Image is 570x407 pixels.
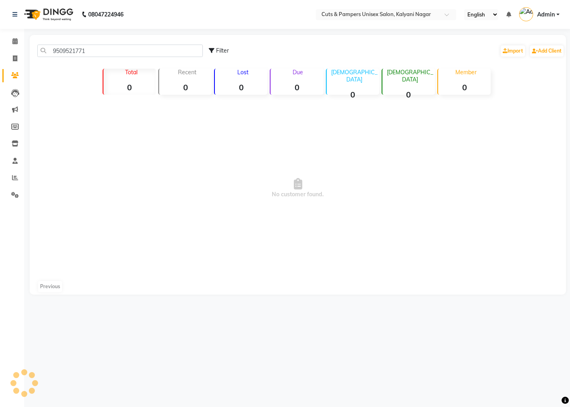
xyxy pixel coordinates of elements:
[272,69,323,76] p: Due
[501,45,525,57] a: Import
[386,69,435,83] p: [DEMOGRAPHIC_DATA]
[537,10,555,19] span: Admin
[216,47,229,54] span: Filter
[30,98,566,279] span: No customer found.
[330,69,379,83] p: [DEMOGRAPHIC_DATA]
[103,82,156,92] strong: 0
[438,82,491,92] strong: 0
[441,69,491,76] p: Member
[382,90,435,100] strong: 0
[107,69,156,76] p: Total
[519,7,533,21] img: Admin
[327,90,379,100] strong: 0
[215,82,267,92] strong: 0
[20,3,75,26] img: logo
[88,3,123,26] b: 08047224946
[37,45,203,57] input: Search by Name/Mobile/Email/Code
[271,82,323,92] strong: 0
[162,69,212,76] p: Recent
[530,45,564,57] a: Add Client
[218,69,267,76] p: Lost
[159,82,212,92] strong: 0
